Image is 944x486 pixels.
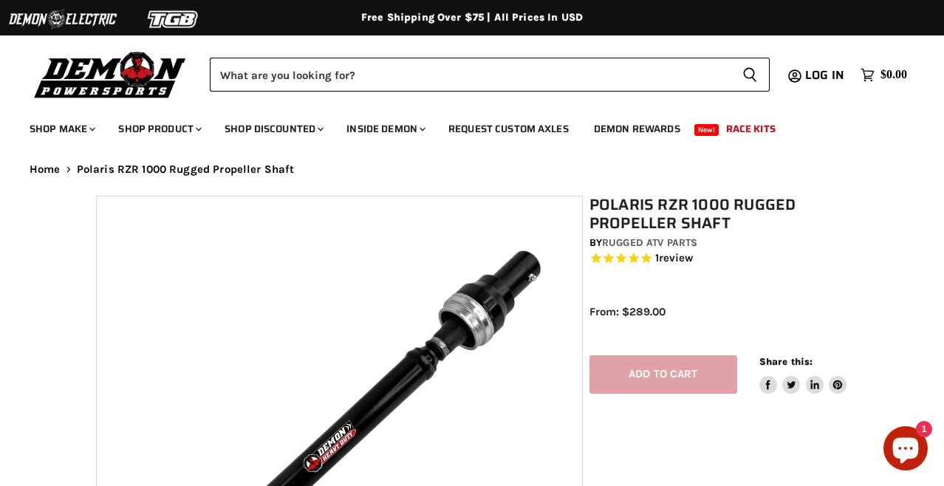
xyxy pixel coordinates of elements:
button: Search [731,58,770,92]
a: Shop Make [18,114,104,144]
a: Shop Discounted [213,114,332,144]
div: by [589,235,855,251]
a: Log in [798,69,853,82]
a: Shop Product [107,114,211,144]
h1: Polaris RZR 1000 Rugged Propeller Shaft [589,196,855,233]
span: Polaris RZR 1000 Rugged Propeller Shaft [77,163,295,176]
img: TGB Logo 2 [118,5,229,33]
input: Search [210,58,731,92]
span: 1 reviews [655,252,694,265]
inbox-online-store-chat: Shopify online store chat [879,426,932,474]
a: Inside Demon [335,114,434,144]
ul: Main menu [18,108,903,144]
span: Share this: [759,356,813,367]
aside: Share this: [759,355,847,394]
span: Rated 5.0 out of 5 stars 1 reviews [589,251,855,267]
a: Race Kits [715,114,787,144]
span: review [659,252,694,265]
img: Demon Electric Logo 2 [7,5,118,33]
span: New! [694,124,719,136]
a: Demon Rewards [583,114,691,144]
a: Home [30,163,61,176]
a: Rugged ATV Parts [602,236,697,249]
form: Product [210,58,770,92]
span: From: $289.00 [589,305,666,318]
img: Demon Powersports [30,48,191,100]
a: Request Custom Axles [437,114,580,144]
a: $0.00 [853,64,914,86]
span: Log in [805,66,844,84]
span: $0.00 [880,68,907,82]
